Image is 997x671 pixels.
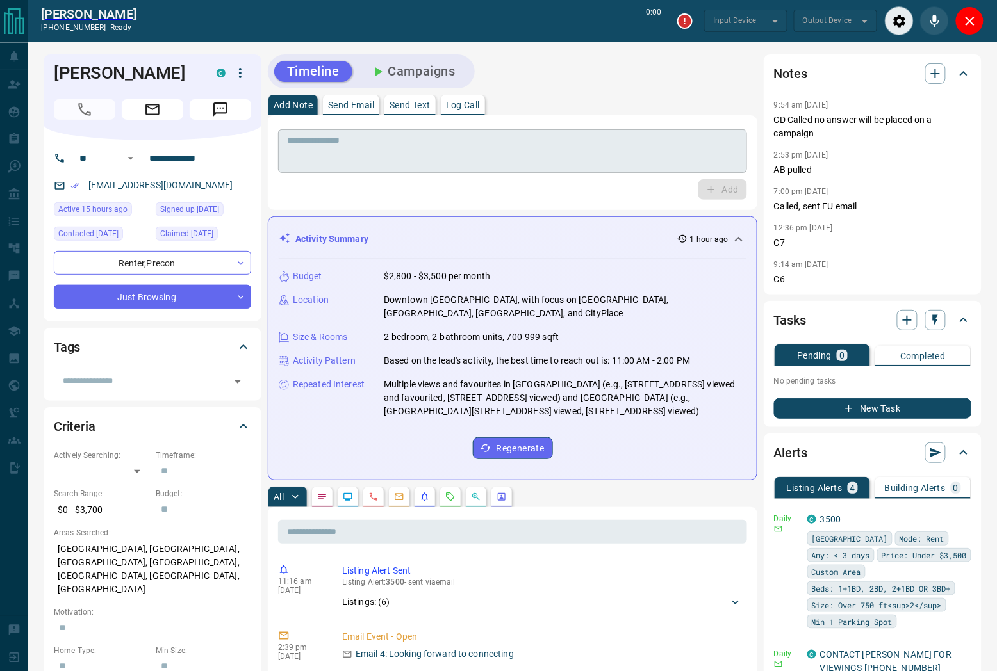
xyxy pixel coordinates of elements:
[54,449,149,461] p: Actively Searching:
[54,63,197,83] h1: [PERSON_NAME]
[774,398,971,419] button: New Task
[812,549,870,562] span: Any: < 3 days
[774,524,783,533] svg: Email
[328,101,374,109] p: Send Email
[160,227,213,240] span: Claimed [DATE]
[54,538,251,600] p: [GEOGRAPHIC_DATA], [GEOGRAPHIC_DATA], [GEOGRAPHIC_DATA], [GEOGRAPHIC_DATA], [GEOGRAPHIC_DATA], [G...
[774,273,971,286] p: C6
[54,488,149,499] p: Search Range:
[953,483,959,492] p: 0
[774,371,971,391] p: No pending tasks
[54,285,251,309] div: Just Browsing
[774,223,833,232] p: 12:36 pm [DATE]
[54,606,251,618] p: Motivation:
[774,163,971,177] p: AB pulled
[900,532,944,545] span: Mode: Rent
[274,61,352,82] button: Timeline
[54,527,251,538] p: Areas Searched:
[54,99,115,120] span: Call
[293,354,356,368] p: Activity Pattern
[88,180,233,190] a: [EMAIL_ADDRESS][DOMAIN_NAME]
[343,492,353,502] svg: Lead Browsing Activity
[774,150,828,159] p: 2:53 pm [DATE]
[900,352,946,360] p: Completed
[278,577,323,586] p: 11:16 am
[394,492,404,502] svg: Emails
[812,565,861,578] span: Custom Area
[774,101,828,109] p: 9:54 am [DATE]
[774,659,783,668] svg: Email
[70,181,79,190] svg: Email Verified
[384,354,690,368] p: Based on the lead's activity, the best time to reach out is: 11:00 AM - 2:00 PM
[774,648,800,659] p: Daily
[41,22,136,33] p: [PHONE_NUMBER] -
[58,227,119,240] span: Contacted [DATE]
[54,227,149,245] div: Wed Oct 01 2025
[820,514,841,524] a: 3500
[156,202,251,220] div: Tue Sep 14 2021
[647,6,662,35] p: 0:00
[807,650,816,659] div: condos.ca
[54,337,80,357] h2: Tags
[123,150,138,166] button: Open
[774,260,828,269] p: 9:14 am [DATE]
[342,564,742,578] p: Listing Alert Sent
[190,99,251,120] span: Message
[386,578,404,586] span: 3500
[317,492,327,502] svg: Notes
[54,645,149,656] p: Home Type:
[274,101,313,109] p: Add Note
[229,373,247,391] button: Open
[156,227,251,245] div: Tue Sep 30 2025
[774,58,971,89] div: Notes
[278,586,323,595] p: [DATE]
[274,492,284,501] p: All
[54,416,95,437] h2: Criteria
[774,63,807,84] h2: Notes
[368,492,379,502] svg: Calls
[160,203,219,216] span: Signed up [DATE]
[839,351,845,360] p: 0
[110,23,132,32] span: ready
[774,310,806,330] h2: Tasks
[882,549,967,562] span: Price: Under $3,500
[473,437,553,459] button: Regenerate
[390,101,431,109] p: Send Text
[342,578,742,586] p: Listing Alert : - sent via email
[293,293,329,307] p: Location
[54,202,149,220] div: Mon Oct 13 2025
[955,6,984,35] div: Close
[774,442,807,463] h2: Alerts
[787,483,843,492] p: Listing Alerts
[293,330,348,344] p: Size & Rooms
[797,351,832,360] p: Pending
[156,488,251,499] p: Budget:
[774,200,971,213] p: Called, sent FU email
[850,483,855,492] p: 4
[278,652,323,661] p: [DATE]
[774,187,828,196] p: 7:00 pm [DATE]
[217,69,226,77] div: condos.ca
[807,515,816,524] div: condos.ca
[279,227,746,251] div: Activity Summary1 hour ago
[420,492,430,502] svg: Listing Alerts
[445,492,456,502] svg: Requests
[384,293,746,320] p: Downtown [GEOGRAPHIC_DATA], with focus on [GEOGRAPHIC_DATA], [GEOGRAPHIC_DATA], [GEOGRAPHIC_DATA]...
[278,643,323,652] p: 2:39 pm
[920,6,949,35] div: Mute
[774,113,971,140] p: CD Called no answer will be placed on a campaign
[812,532,888,545] span: [GEOGRAPHIC_DATA]
[885,483,946,492] p: Building Alerts
[384,330,559,344] p: 2-bedroom, 2-bathroom units, 700-999 sqft
[774,305,971,335] div: Tasks
[41,6,136,22] a: [PERSON_NAME]
[885,6,914,35] div: Audio Settings
[690,234,729,245] p: 1 hour ago
[342,590,742,614] div: Listings: (6)
[295,232,368,246] p: Activity Summary
[812,615,893,628] span: Min 1 Parking Spot
[293,378,365,391] p: Repeated Interest
[384,378,746,418] p: Multiple views and favourites in [GEOGRAPHIC_DATA] (e.g., [STREET_ADDRESS] viewed and favourited,...
[342,630,742,643] p: Email Event - Open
